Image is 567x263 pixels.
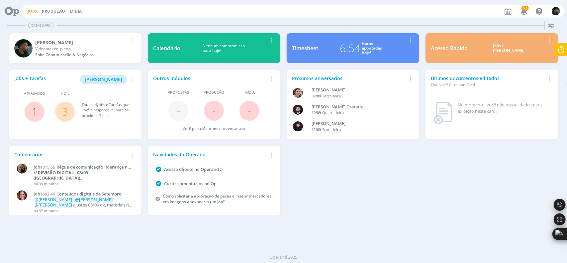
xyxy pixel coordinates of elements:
[312,120,405,127] div: Luana da Silva de Andrade
[85,76,122,82] span: [PERSON_NAME]
[340,40,360,56] div: 6:54
[521,6,529,11] span: 57
[183,126,245,132] div: Você possui documentos em atraso
[14,39,33,58] img: K
[312,110,321,115] span: 10/09
[312,104,405,110] div: Bruno Corralo Granata
[28,23,53,28] span: Dashboard
[14,75,128,84] div: Jobs e Tarefas
[34,170,88,181] strong: // REVISÃO DIGITAL - 08/09 ([GEOGRAPHIC_DATA])
[32,104,38,119] a: 1
[180,44,267,53] div: Nenhum compromisso para hoje!
[24,91,45,96] span: Atrasados
[551,5,560,17] button: K
[203,126,205,131] span: 0
[34,192,133,197] a: Job1692.46Conteúdos digitais de Setembro
[312,93,405,99] div: -
[244,90,255,95] span: Mídia
[212,103,216,118] span: -
[61,91,69,96] span: Hoje
[552,7,560,15] img: K
[80,76,127,82] a: [PERSON_NAME]
[42,8,65,14] a: Produção
[75,197,113,202] span: @[PERSON_NAME]
[80,75,127,84] button: [PERSON_NAME]
[204,90,224,95] span: Produção
[34,208,58,213] span: há 37 minutos
[322,110,344,115] span: Quarta-feira
[153,75,267,82] div: Outros módulos
[473,44,545,53] div: Jobs > [PERSON_NAME]
[293,105,303,115] img: B
[517,5,530,17] button: 57
[40,9,67,14] button: Produção
[164,166,223,172] a: Acesso Cliente no Operand :)
[9,33,142,63] a: K[PERSON_NAME]Videomaker- plenoSobe Comunicação & Negócios
[34,165,133,170] a: Job1815.65Régua de comunicação liderança na safrinha
[431,82,545,88] div: Que você é responsável
[287,33,419,63] a: Timesheet6:54Horasapontadashoje!
[153,44,180,52] div: Calendário
[177,103,180,118] span: -
[458,102,550,115] div: No momento, você não possui dados para exibição neste card.
[68,9,84,14] button: Mídia
[431,75,545,88] div: Últimos documentos editados
[62,104,68,119] a: 3
[40,164,55,170] span: 1815.65
[14,151,128,158] div: Comentários
[34,164,130,175] span: Régua de comunicação liderança na safrinha
[153,151,267,158] div: Novidades do Operand
[431,44,468,52] div: Acesso Rápido
[312,110,405,116] div: -
[82,102,130,119] div: Total de Jobs e Tarefas que você é responsável para os próximos 7 dias
[163,193,271,204] a: Como solicitar a aprovação de peças e inserir marcadores em imagens anexadas a um job?
[26,9,39,14] button: Jobs
[56,191,122,197] span: Conteúdos digitais de Setembro
[362,41,382,56] div: Horas apontadas hoje!
[40,191,55,197] span: 1692.46
[292,44,318,52] div: Timesheet
[35,202,72,208] span: @[PERSON_NAME]
[248,103,251,118] span: -
[17,164,27,174] img: A
[312,127,321,132] span: 12/09
[322,93,341,98] span: Terça-feira
[292,75,406,82] div: Próximos aniversários
[312,127,405,133] div: -
[164,181,217,187] a: Curtir comentários no Op
[34,181,58,186] span: há 35 minutos
[322,127,341,132] span: Sexta-feira
[35,197,72,202] span: @[PERSON_NAME]
[168,90,189,95] span: Propostas
[312,87,405,93] div: Aline Beatriz Jackisch
[96,102,98,107] span: 6
[293,121,303,131] img: L
[70,8,82,14] a: Mídia
[17,191,27,200] img: B
[28,8,37,14] a: Jobs
[433,102,452,124] img: dashboard_not_found.png
[34,197,133,207] p: ajustes 08/09 ok, materiais na pasta
[293,88,303,98] img: A
[312,93,321,98] span: 09/09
